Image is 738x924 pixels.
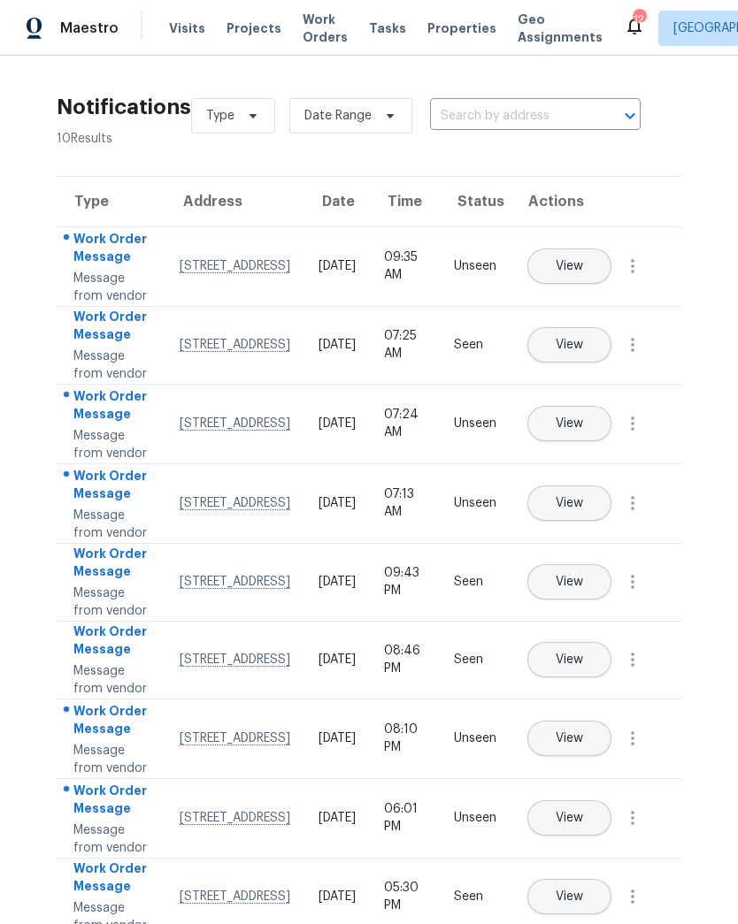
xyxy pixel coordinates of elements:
div: Work Order Message [73,622,151,662]
div: 05:30 PM [384,879,426,914]
button: View [527,564,611,599]
div: Seen [454,651,496,668]
button: View [527,327,611,363]
span: Properties [427,19,496,37]
div: 07:25 AM [384,327,426,363]
th: Address [165,177,304,226]
span: Type [206,107,234,125]
div: Seen [454,888,496,905]
span: Visits [169,19,205,37]
input: Search by address [430,103,591,130]
span: Projects [227,19,281,37]
span: View [556,732,583,745]
div: [DATE] [319,336,356,354]
div: Work Order Message [73,467,151,507]
div: Message from vendor [73,821,151,857]
span: Work Orders [303,11,348,46]
div: 10 Results [57,130,191,148]
div: Work Order Message [73,308,151,347]
span: View [556,812,583,825]
div: Work Order Message [73,859,151,899]
span: View [556,653,583,667]
div: [DATE] [319,494,356,512]
div: [DATE] [319,415,356,432]
div: Unseen [454,257,496,275]
button: View [527,879,611,914]
div: Unseen [454,729,496,747]
button: View [527,800,611,836]
div: Work Order Message [73,545,151,584]
div: Unseen [454,809,496,827]
div: [DATE] [319,809,356,827]
div: Unseen [454,494,496,512]
div: Work Order Message [73,387,151,427]
div: 12 [633,11,645,28]
div: [DATE] [319,573,356,591]
button: View [527,485,611,521]
button: View [527,642,611,677]
div: Message from vendor [73,662,151,698]
th: Status [440,177,511,226]
th: Date [304,177,370,226]
div: [DATE] [319,729,356,747]
div: Work Order Message [73,702,151,742]
span: Tasks [369,22,406,34]
span: View [556,890,583,904]
div: Unseen [454,415,496,432]
div: [DATE] [319,257,356,275]
th: Actions [511,177,681,226]
span: Date Range [304,107,372,125]
button: View [527,721,611,756]
div: Message from vendor [73,270,151,305]
div: Message from vendor [73,427,151,462]
span: View [556,417,583,431]
span: View [556,260,583,273]
div: 09:43 PM [384,564,426,599]
div: 08:10 PM [384,721,426,756]
div: Message from vendor [73,507,151,542]
div: 07:24 AM [384,406,426,441]
div: 06:01 PM [384,800,426,836]
span: View [556,576,583,589]
div: 09:35 AM [384,248,426,284]
span: View [556,497,583,510]
div: 07:13 AM [384,485,426,521]
div: [DATE] [319,888,356,905]
div: Message from vendor [73,742,151,777]
span: Maestro [60,19,119,37]
th: Type [57,177,165,226]
span: Geo Assignments [518,11,603,46]
span: View [556,339,583,352]
div: Work Order Message [73,230,151,270]
div: Message from vendor [73,347,151,383]
div: Seen [454,336,496,354]
button: Open [618,103,642,128]
h2: Notifications [57,98,191,116]
div: 08:46 PM [384,642,426,677]
th: Time [370,177,440,226]
div: [DATE] [319,651,356,668]
div: Work Order Message [73,782,151,821]
div: Seen [454,573,496,591]
div: Message from vendor [73,584,151,620]
button: View [527,406,611,441]
button: View [527,248,611,284]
